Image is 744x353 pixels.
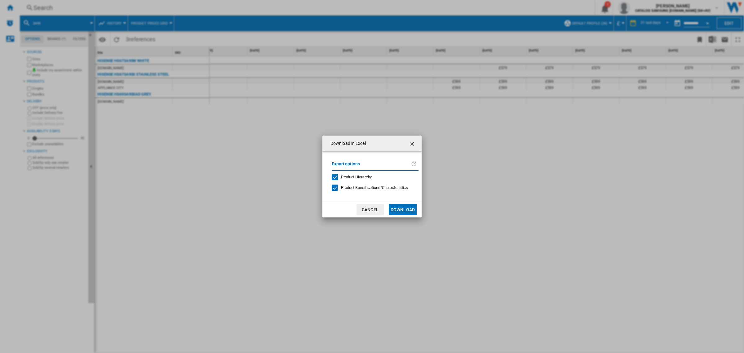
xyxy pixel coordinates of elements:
[332,174,414,180] md-checkbox: Product Hierarchy
[409,140,417,148] ng-md-icon: getI18NText('BUTTONS.CLOSE_DIALOG')
[389,204,417,215] button: Download
[327,141,366,147] h4: Download in Excel
[407,137,419,150] button: getI18NText('BUTTONS.CLOSE_DIALOG')
[356,204,384,215] button: Cancel
[341,185,408,190] div: Only applies to Category View
[341,185,408,190] span: Product Specifications/Characteristics
[341,175,372,179] span: Product Hierarchy
[332,160,411,172] label: Export options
